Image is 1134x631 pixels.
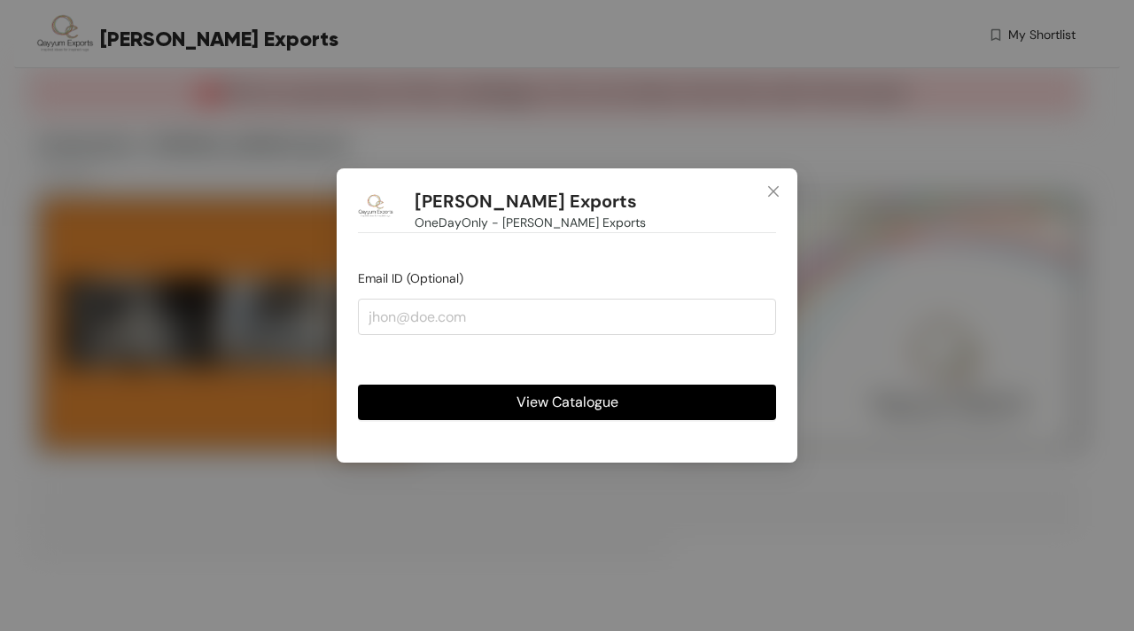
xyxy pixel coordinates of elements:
[750,168,797,216] button: Close
[415,213,646,232] span: OneDayOnly - [PERSON_NAME] Exports
[766,184,781,199] span: close
[415,191,637,213] h1: [PERSON_NAME] Exports
[358,385,776,420] button: View Catalogue
[358,190,393,225] img: Buyer Portal
[358,299,776,334] input: jhon@doe.com
[517,391,618,413] span: View Catalogue
[358,270,463,286] span: Email ID (Optional)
